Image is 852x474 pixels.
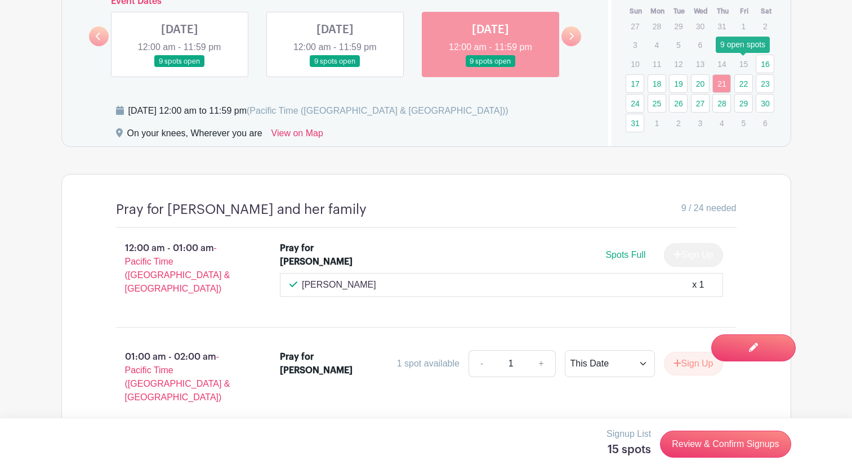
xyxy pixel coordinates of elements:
a: + [527,350,555,377]
p: 28 [648,17,666,35]
div: [DATE] 12:00 am to 11:59 pm [128,104,508,118]
p: 7 [712,36,731,53]
p: 01:00 am - 02:00 am [98,346,262,409]
h4: Pray for [PERSON_NAME] and her family [116,202,367,218]
a: 22 [734,74,753,93]
p: 2 [756,17,774,35]
p: 4 [648,36,666,53]
p: 1 [734,17,753,35]
a: - [469,350,494,377]
th: Fri [734,6,756,17]
a: 30 [756,94,774,113]
th: Sat [755,6,777,17]
div: Pray for [PERSON_NAME] [280,242,377,269]
button: Sign Up [664,352,723,375]
p: 29 [669,17,688,35]
th: Tue [668,6,690,17]
a: 18 [648,74,666,93]
p: 10 [626,55,644,73]
div: x 1 [692,278,704,292]
a: 24 [626,94,644,113]
p: 11 [648,55,666,73]
p: 6 [691,36,710,53]
p: Signup List [606,427,651,441]
p: 12 [669,55,688,73]
h5: 15 spots [606,443,651,457]
div: On your knees, Wherever you are [127,127,262,145]
p: 6 [756,114,774,132]
a: 29 [734,94,753,113]
span: (Pacific Time ([GEOGRAPHIC_DATA] & [GEOGRAPHIC_DATA])) [247,106,508,115]
a: View on Map [271,127,323,145]
span: 9 / 24 needed [681,202,737,215]
th: Sun [625,6,647,17]
span: Spots Full [605,250,645,260]
p: 1 [648,114,666,132]
a: 20 [691,74,710,93]
p: 3 [691,114,710,132]
p: 31 [712,17,731,35]
p: 13 [691,55,710,73]
a: 23 [756,74,774,93]
a: 25 [648,94,666,113]
a: 16 [756,55,774,73]
a: 26 [669,94,688,113]
span: - Pacific Time ([GEOGRAPHIC_DATA] & [GEOGRAPHIC_DATA]) [125,352,230,402]
a: Review & Confirm Signups [660,431,791,458]
div: Pray for [PERSON_NAME] [280,350,377,377]
th: Wed [690,6,712,17]
p: 2 [669,114,688,132]
a: 19 [669,74,688,93]
p: 5 [669,36,688,53]
div: 9 open spots [716,37,770,53]
p: 12:00 am - 01:00 am [98,237,262,300]
p: [PERSON_NAME] [302,278,376,292]
a: 28 [712,94,731,113]
p: 30 [691,17,710,35]
span: - Pacific Time ([GEOGRAPHIC_DATA] & [GEOGRAPHIC_DATA]) [125,243,230,293]
a: 21 [712,74,731,93]
p: 14 [712,55,731,73]
p: 3 [626,36,644,53]
p: 4 [712,114,731,132]
p: 15 [734,55,753,73]
a: 27 [691,94,710,113]
p: 5 [734,114,753,132]
th: Mon [647,6,669,17]
p: 27 [626,17,644,35]
div: 1 spot available [397,357,460,370]
th: Thu [712,6,734,17]
a: 17 [626,74,644,93]
a: 31 [626,114,644,132]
